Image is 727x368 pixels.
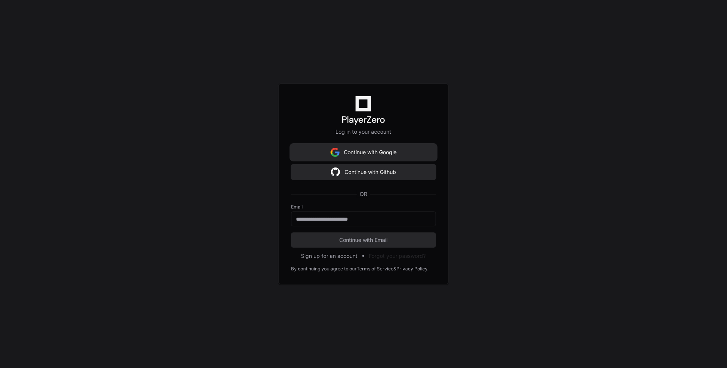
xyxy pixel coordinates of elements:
img: Sign in with google [331,164,340,180]
span: Continue with Email [291,236,436,244]
span: OR [357,190,370,198]
a: Terms of Service [357,266,393,272]
label: Email [291,204,436,210]
button: Continue with Email [291,232,436,248]
button: Forgot your password? [369,252,426,260]
p: Log in to your account [291,128,436,136]
div: & [393,266,397,272]
a: Privacy Policy. [397,266,428,272]
div: By continuing you agree to our [291,266,357,272]
button: Sign up for an account [301,252,358,260]
button: Continue with Github [291,164,436,180]
img: Sign in with google [330,145,340,160]
button: Continue with Google [291,145,436,160]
